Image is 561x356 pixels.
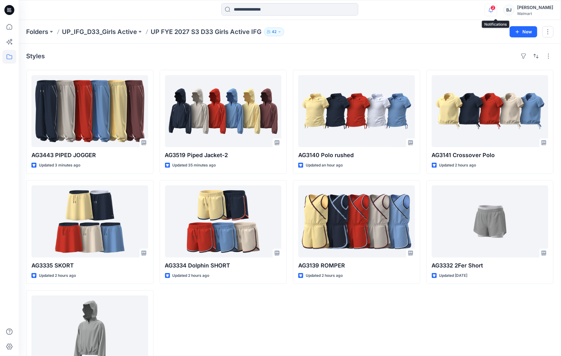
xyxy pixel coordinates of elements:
[31,185,148,257] a: AG3335 SKORT
[62,27,137,36] a: UP_IFG_D33_Girls Active
[172,272,210,279] p: Updated 2 hours ago
[298,261,415,270] p: AG3139 ROMPER
[264,27,284,36] button: 42
[26,27,48,36] a: Folders
[298,151,415,160] p: AG3140 Polo rushed
[165,261,282,270] p: AG3334 Dolphin SHORT
[432,185,549,257] a: AG3332 2Fer Short
[31,261,148,270] p: AG3335 SKORT
[165,75,282,147] a: AG3519 Piped Jacket-2
[439,272,468,279] p: Updated [DATE]
[298,75,415,147] a: AG3140 Polo rushed
[510,26,537,37] button: New
[39,272,76,279] p: Updated 2 hours ago
[503,4,515,16] div: BJ
[439,162,476,169] p: Updated 2 hours ago
[432,261,549,270] p: AG3332 2Fer Short
[517,11,553,16] div: Walmart
[172,162,216,169] p: Updated 35 minutes ago
[432,151,549,160] p: AG3141 Crossover Polo
[432,75,549,147] a: AG3141 Crossover Polo
[165,185,282,257] a: AG3334 Dolphin SHORT
[298,185,415,257] a: AG3139 ROMPER
[31,75,148,147] a: AG3443 PIPED JOGGER
[39,162,80,169] p: Updated 3 minutes ago
[517,4,553,11] div: [PERSON_NAME]
[31,151,148,160] p: AG3443 PIPED JOGGER
[306,162,343,169] p: Updated an hour ago
[491,5,496,10] span: 2
[151,27,262,36] p: UP FYE 2027 S3 D33 Girls Active IFG
[306,272,343,279] p: Updated 2 hours ago
[165,151,282,160] p: AG3519 Piped Jacket-2
[272,28,276,35] p: 42
[26,52,45,60] h4: Styles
